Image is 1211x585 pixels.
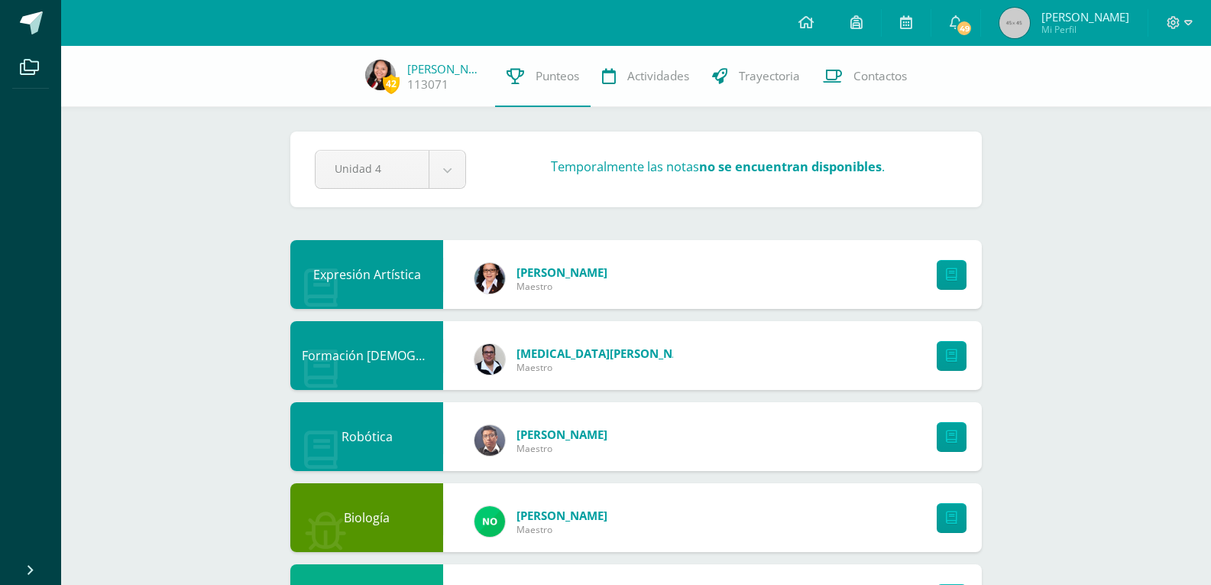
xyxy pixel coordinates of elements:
[290,240,443,309] div: Expresión Artística
[290,483,443,552] div: Biología
[407,76,448,93] a: 113071
[474,263,505,294] img: 50a28e110b6752814bbd5c7cebe28769.png
[365,60,396,90] img: cbb33b0a931626fcdced3ae8fa7fdec1.png
[516,442,607,455] span: Maestro
[701,46,811,107] a: Trayectoria
[474,506,505,537] img: 0c579654ad55c33df32e4605ec9837f6.png
[627,68,689,84] span: Actividades
[956,20,973,37] span: 49
[516,427,607,442] span: [PERSON_NAME]
[516,346,700,361] span: [MEDICAL_DATA][PERSON_NAME]
[407,61,484,76] a: [PERSON_NAME]
[999,8,1030,38] img: 45x45
[1041,23,1129,36] span: Mi Perfil
[495,46,591,107] a: Punteos
[290,321,443,390] div: Formación Cristiana
[699,158,882,175] strong: no se encuentran disponibles
[383,74,400,93] span: 42
[316,151,465,188] a: Unidad 4
[811,46,918,107] a: Contactos
[739,68,800,84] span: Trayectoria
[474,425,505,456] img: c7b6f2bc0b4920b4ad1b77fd0b6e0731.png
[516,523,607,536] span: Maestro
[1041,9,1129,24] span: [PERSON_NAME]
[853,68,907,84] span: Contactos
[335,151,410,187] span: Unidad 4
[516,361,700,374] span: Maestro
[551,158,885,175] h3: Temporalmente las notas .
[516,508,607,523] span: [PERSON_NAME]
[591,46,701,107] a: Actividades
[516,280,607,293] span: Maestro
[516,265,607,280] span: [PERSON_NAME]
[536,68,579,84] span: Punteos
[474,344,505,375] img: 2b9ad40edd54c2f1af5f41f24ea34807.png
[290,402,443,471] div: Robótica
